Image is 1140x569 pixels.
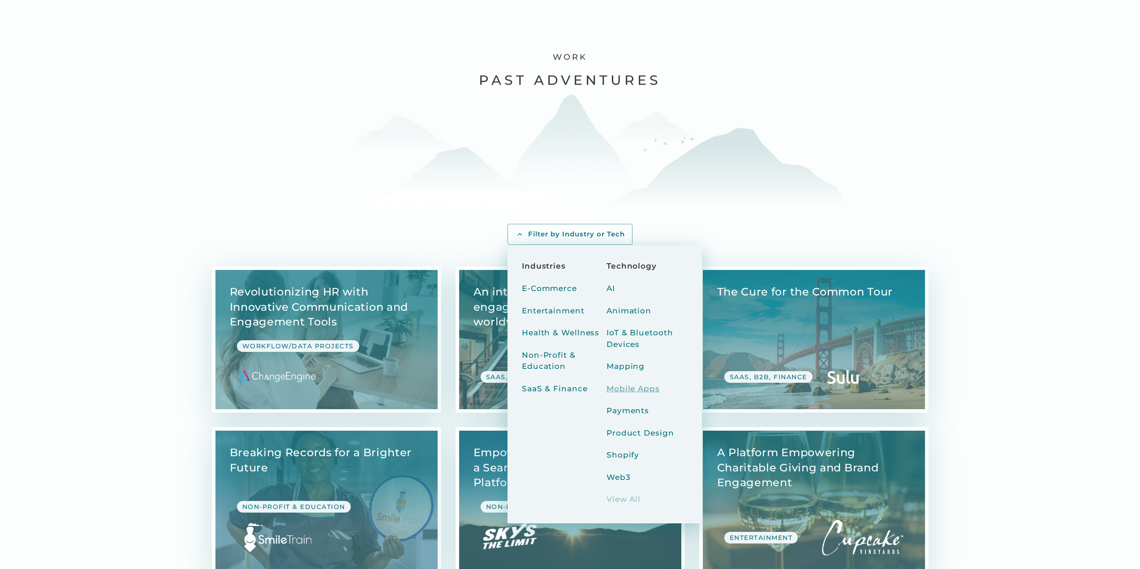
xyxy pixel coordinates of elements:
a: Mobile Apps [607,383,660,406]
div: Entertainment [522,305,585,317]
a: Filter by Industry or Tech [508,224,632,245]
div: E-Commerce [522,283,577,295]
a: Non-Profit & Education [522,350,603,383]
div: Animation [607,305,651,317]
a: Animation [607,305,651,328]
a: Entertainment [522,305,585,328]
div: SaaS & Finance [522,383,588,395]
a: View Case Study [459,270,681,409]
div: Shopify [607,449,639,461]
div: Mapping [607,361,645,372]
div: IoT & Bluetooth Devices [607,327,688,350]
a: SaaS & Finance [522,383,588,406]
div: Mobile Apps [607,383,660,395]
a: E-Commerce [522,283,577,305]
a: Health & Wellness [522,327,599,350]
div: Product Design [607,428,674,439]
div: Filter by Industry or Tech [528,230,625,239]
div: Non-Profit & Education [522,350,603,372]
h1: Work [553,52,587,63]
a: View Case Study [215,270,438,409]
a: Shopify [607,449,639,472]
h5: Industries [522,260,566,272]
div: View All [607,494,641,505]
a: Mapping [607,361,645,383]
div: Web3 [607,472,631,483]
a: IoT & Bluetooth Devices [607,327,688,361]
div: Health & Wellness [522,327,599,339]
h2: Past Adventures [479,72,661,89]
h5: Technology [607,260,657,272]
a: Payments [607,405,649,428]
a: Web3 [607,472,631,494]
a: View All [607,494,641,516]
div: AI [607,283,615,295]
a: View Case Study [703,270,925,409]
div: Payments [607,405,649,417]
a: AI [607,283,615,305]
a: Product Design [607,428,674,450]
